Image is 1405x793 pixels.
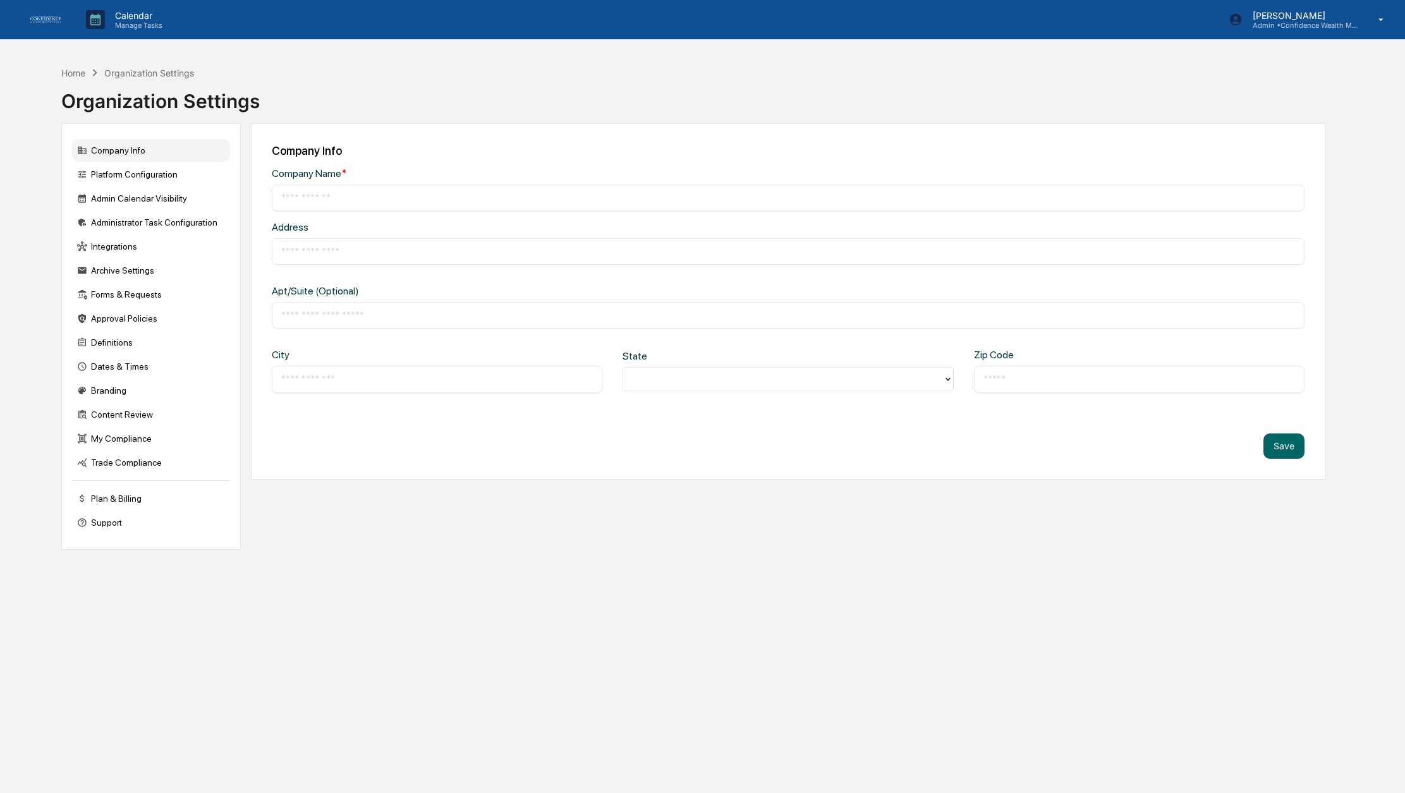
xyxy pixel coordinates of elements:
div: Apt/Suite (Optional) [272,285,737,297]
div: Organization Settings [104,68,194,78]
div: Content Review [72,403,230,426]
div: Forms & Requests [72,283,230,306]
div: Integrations [72,235,230,258]
div: State [623,350,772,362]
div: Trade Compliance [72,451,230,474]
div: City [272,349,421,361]
div: Branding [72,379,230,402]
p: [PERSON_NAME] [1243,10,1360,21]
div: Company Info [272,144,1305,157]
div: Approval Policies [72,307,230,330]
div: Address [272,221,737,233]
p: Calendar [105,10,169,21]
div: Zip Code [974,349,1123,361]
div: Company Name [272,167,737,179]
div: My Compliance [72,427,230,450]
img: logo [30,16,61,23]
div: Organization Settings [61,80,260,112]
div: Platform Configuration [72,163,230,186]
div: Definitions [72,331,230,354]
div: Support [72,511,230,534]
button: Save [1263,433,1305,459]
p: Manage Tasks [105,21,169,30]
div: Archive Settings [72,259,230,282]
div: Plan & Billing [72,487,230,510]
div: Administrator Task Configuration [72,211,230,234]
div: Admin Calendar Visibility [72,187,230,210]
p: Admin • Confidence Wealth Management [1243,21,1360,30]
div: Company Info [72,139,230,162]
div: Home [61,68,85,78]
div: Dates & Times [72,355,230,378]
